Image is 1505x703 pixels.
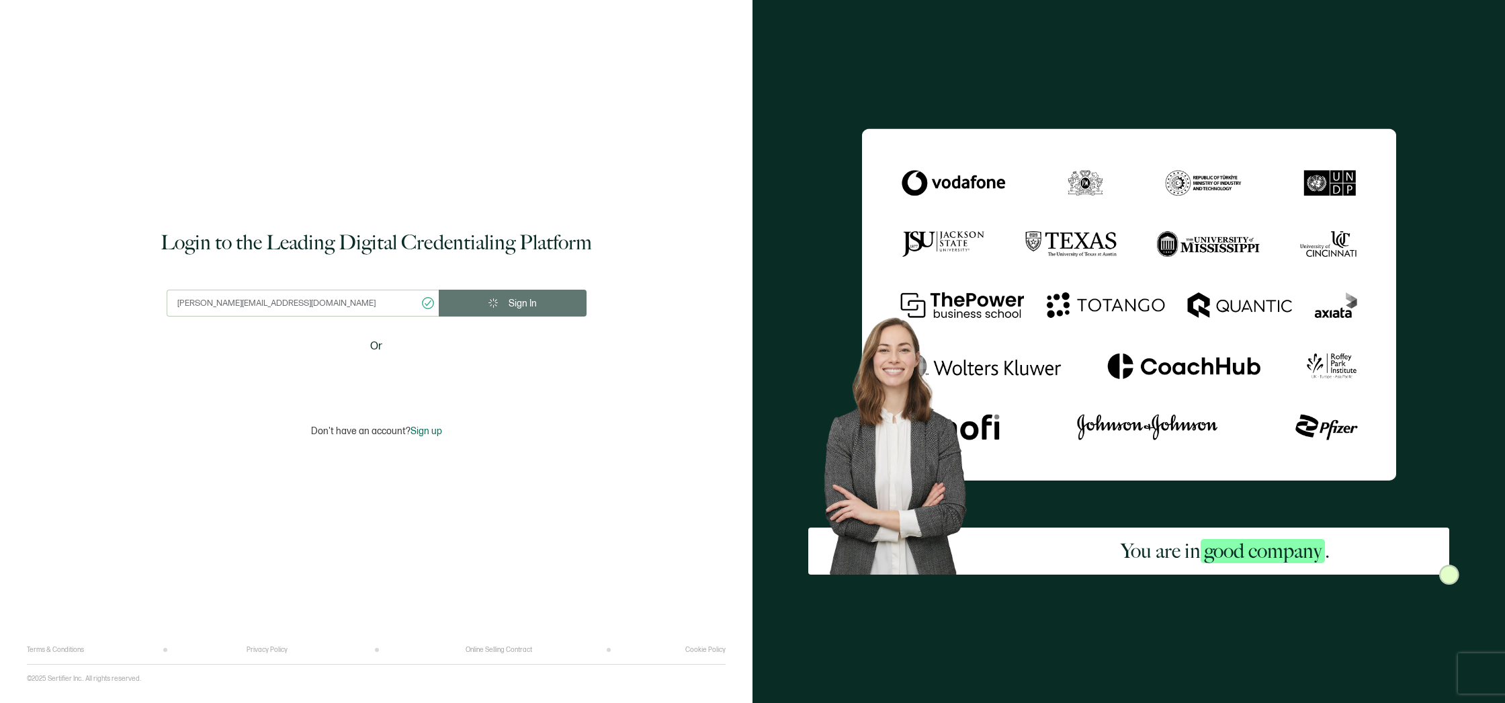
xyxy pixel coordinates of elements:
[292,364,460,393] iframe: Sign in with Google Button
[167,290,439,317] input: Enter your work email address
[1201,539,1325,563] span: good company
[311,425,442,437] p: Don't have an account?
[161,229,592,256] h1: Login to the Leading Digital Credentialing Platform
[411,425,442,437] span: Sign up
[247,646,288,654] a: Privacy Policy
[466,646,532,654] a: Online Selling Contract
[421,296,435,311] ion-icon: checkmark circle outline
[370,338,382,355] span: Or
[299,364,454,393] div: Sign in with Google. Opens in new tab
[808,304,1000,575] img: Sertifier Login - You are in <span class="strong-h">good company</span>. Hero
[685,646,726,654] a: Cookie Policy
[1439,565,1459,585] img: Sertifier Login
[27,646,84,654] a: Terms & Conditions
[27,675,141,683] p: ©2025 Sertifier Inc.. All rights reserved.
[862,128,1396,481] img: Sertifier Login - You are in <span class="strong-h">good company</span>.
[1121,538,1330,565] h2: You are in .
